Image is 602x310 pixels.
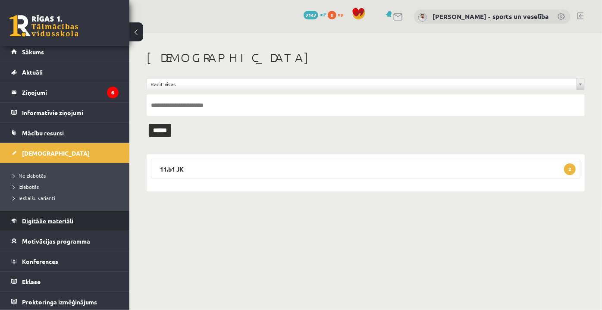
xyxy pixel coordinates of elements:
a: Aktuāli [11,62,119,82]
span: Izlabotās [13,183,39,190]
img: Elvijs Antonišķis - sports un veselība [418,13,427,22]
a: Digitālie materiāli [11,211,119,231]
span: 0 [328,11,336,19]
span: Eklase [22,278,41,285]
legend: Ziņojumi [22,82,119,102]
span: 2142 [304,11,318,19]
span: Digitālie materiāli [22,217,73,225]
legend: 11.b1 JK [151,159,580,178]
span: Ieskaišu varianti [13,194,55,201]
i: 6 [107,87,119,98]
a: Konferences [11,251,119,271]
a: 0 xp [328,11,348,18]
a: Motivācijas programma [11,231,119,251]
span: Konferences [22,257,58,265]
a: Eklase [11,272,119,291]
a: Sākums [11,42,119,62]
legend: Informatīvie ziņojumi [22,103,119,122]
a: Ieskaišu varianti [13,194,121,202]
a: Izlabotās [13,183,121,191]
a: Informatīvie ziņojumi [11,103,119,122]
span: Sākums [22,48,44,56]
a: Mācību resursi [11,123,119,143]
span: [DEMOGRAPHIC_DATA] [22,149,90,157]
span: xp [338,11,343,18]
a: Ziņojumi6 [11,82,119,102]
span: Neizlabotās [13,172,46,179]
span: mP [320,11,326,18]
a: Neizlabotās [13,172,121,179]
a: 2142 mP [304,11,326,18]
span: Mācību resursi [22,129,64,137]
span: Proktoringa izmēģinājums [22,298,97,306]
h1: [DEMOGRAPHIC_DATA] [147,50,585,65]
span: 2 [564,163,576,175]
a: [PERSON_NAME] - sports un veselība [433,12,549,21]
a: Rādīt visas [147,78,584,90]
span: Aktuāli [22,68,43,76]
span: Motivācijas programma [22,237,90,245]
a: [DEMOGRAPHIC_DATA] [11,143,119,163]
span: Rādīt visas [150,78,573,90]
a: Rīgas 1. Tālmācības vidusskola [9,15,78,37]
